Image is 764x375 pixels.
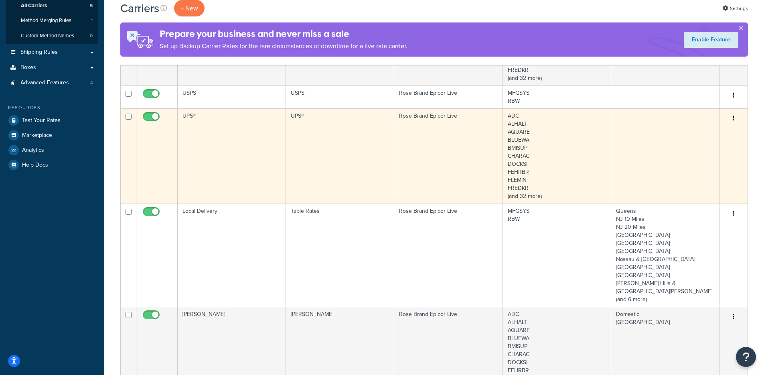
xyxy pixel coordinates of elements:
span: Analytics [22,147,44,154]
td: Local Delivery [178,204,286,307]
span: Shipping Rules [20,49,58,56]
td: USPS [178,86,286,108]
div: Resources [6,104,98,111]
span: Method Merging Rules [21,17,71,24]
td: USPS [286,86,394,108]
button: Open Resource Center [736,347,756,367]
a: Help Docs [6,158,98,172]
span: Advanced Features [20,79,69,86]
td: UPS® [178,108,286,204]
h1: Carriers [120,0,159,16]
a: Shipping Rules [6,45,98,60]
span: 4 [90,79,93,86]
p: Set up Backup Carrier Rates for the rare circumstances of downtime for a live rate carrier. [160,41,407,52]
a: Enable Feature [684,32,738,48]
h4: Prepare your business and never miss a sale [160,27,407,41]
span: Test Your Rates [22,117,61,124]
td: MFGSYS RBW [503,204,611,307]
span: 1 [91,17,93,24]
td: Rose Brand Epicor Live [394,204,503,307]
span: 0 [90,33,93,39]
td: Queens NJ 10 Miles NJ 20 Miles [GEOGRAPHIC_DATA] [GEOGRAPHIC_DATA] [GEOGRAPHIC_DATA] Nassau & [GE... [611,204,719,307]
span: All Carriers [21,2,47,9]
span: 5 [90,2,93,9]
span: Marketplace [22,132,52,139]
li: Advanced Features [6,75,98,90]
td: MFGSYS RBW [503,86,611,108]
a: Advanced Features 4 [6,75,98,90]
a: Method Merging Rules 1 [6,13,98,28]
td: Table Rates [286,204,394,307]
span: Boxes [20,64,36,71]
a: Test Your Rates [6,113,98,128]
td: Rose Brand Epicor Live [394,108,503,204]
span: Custom Method Names [21,33,74,39]
img: ad-rules-rateshop-fe6ec290ccb7230408bd80ed9643f0289d75e0ffd9eb532fc0e269fcd187b520.png [120,22,160,57]
a: Settings [723,3,748,14]
td: UPS® [286,108,394,204]
a: Analytics [6,143,98,157]
li: Custom Method Names [6,29,98,43]
a: Boxes [6,60,98,75]
li: Method Merging Rules [6,13,98,28]
td: Rose Brand Epicor Live [394,86,503,108]
span: Help Docs [22,162,48,169]
a: Custom Method Names 0 [6,29,98,43]
a: Marketplace [6,128,98,143]
td: ADC ALHALT AQUARE BLUEWA BMISUP CHARAC DOCKSI FEHRBR FLEMIN FREDKR (and 32 more) [503,108,611,204]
